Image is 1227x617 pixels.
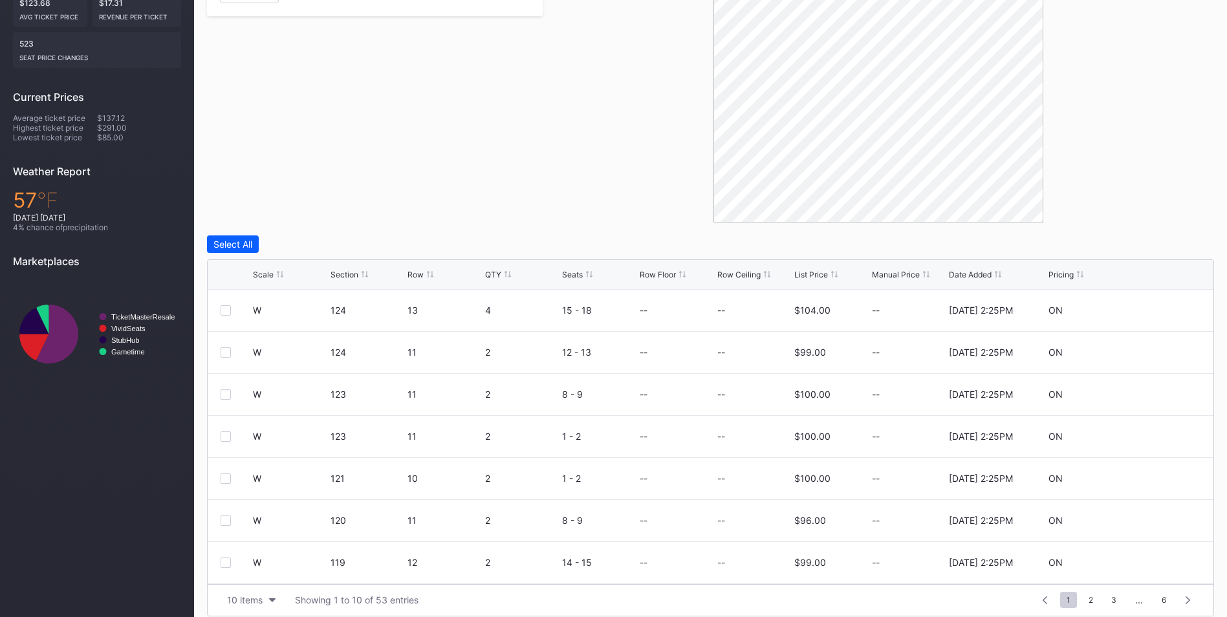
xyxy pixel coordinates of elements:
[253,515,261,526] div: W
[207,235,259,253] button: Select All
[331,389,405,400] div: 123
[1060,592,1077,608] span: 1
[1105,592,1123,608] span: 3
[407,557,482,568] div: 12
[562,305,636,316] div: 15 - 18
[872,515,946,526] div: --
[1048,305,1063,316] div: ON
[253,305,261,316] div: W
[1048,515,1063,526] div: ON
[717,431,725,442] div: --
[19,8,81,21] div: Avg ticket price
[407,305,482,316] div: 13
[794,270,828,279] div: List Price
[97,133,181,142] div: $85.00
[19,49,175,61] div: seat price changes
[111,325,146,332] text: VividSeats
[407,389,482,400] div: 11
[331,557,405,568] div: 119
[407,515,482,526] div: 11
[485,431,559,442] div: 2
[872,473,946,484] div: --
[640,473,647,484] div: --
[562,557,636,568] div: 14 - 15
[640,270,676,279] div: Row Floor
[949,389,1013,400] div: [DATE] 2:25PM
[485,270,501,279] div: QTY
[407,270,424,279] div: Row
[562,347,636,358] div: 12 - 13
[640,557,647,568] div: --
[253,389,261,400] div: W
[13,113,97,123] div: Average ticket price
[794,347,826,358] div: $99.00
[1048,347,1063,358] div: ON
[13,255,181,268] div: Marketplaces
[331,270,358,279] div: Section
[562,389,636,400] div: 8 - 9
[97,123,181,133] div: $291.00
[1048,389,1063,400] div: ON
[872,270,920,279] div: Manual Price
[97,113,181,123] div: $137.12
[331,305,405,316] div: 124
[717,270,761,279] div: Row Ceiling
[485,473,559,484] div: 2
[253,270,274,279] div: Scale
[13,165,181,178] div: Weather Report
[13,91,181,103] div: Current Prices
[872,431,946,442] div: --
[331,431,405,442] div: 123
[640,431,647,442] div: --
[1082,592,1100,608] span: 2
[485,389,559,400] div: 2
[13,222,181,232] div: 4 % chance of precipitation
[949,305,1013,316] div: [DATE] 2:25PM
[13,277,181,391] svg: Chart title
[13,32,181,68] div: 523
[213,239,252,250] div: Select All
[949,473,1013,484] div: [DATE] 2:25PM
[485,557,559,568] div: 2
[949,270,992,279] div: Date Added
[717,557,725,568] div: --
[949,515,1013,526] div: [DATE] 2:25PM
[13,213,181,222] div: [DATE] [DATE]
[794,515,826,526] div: $96.00
[640,515,647,526] div: --
[717,347,725,358] div: --
[407,347,482,358] div: 11
[717,473,725,484] div: --
[99,8,175,21] div: Revenue per ticket
[485,305,559,316] div: 4
[872,347,946,358] div: --
[407,473,482,484] div: 10
[331,347,405,358] div: 124
[1048,431,1063,442] div: ON
[1125,594,1153,605] div: ...
[295,594,418,605] div: Showing 1 to 10 of 53 entries
[407,431,482,442] div: 11
[794,557,826,568] div: $99.00
[640,305,647,316] div: --
[1048,270,1074,279] div: Pricing
[485,347,559,358] div: 2
[717,515,725,526] div: --
[1048,473,1063,484] div: ON
[13,133,97,142] div: Lowest ticket price
[794,473,831,484] div: $100.00
[872,305,946,316] div: --
[794,305,831,316] div: $104.00
[717,389,725,400] div: --
[13,188,181,213] div: 57
[1048,557,1063,568] div: ON
[227,594,263,605] div: 10 items
[717,305,725,316] div: --
[331,515,405,526] div: 120
[949,557,1013,568] div: [DATE] 2:25PM
[872,389,946,400] div: --
[640,347,647,358] div: --
[485,515,559,526] div: 2
[253,431,261,442] div: W
[111,348,145,356] text: Gametime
